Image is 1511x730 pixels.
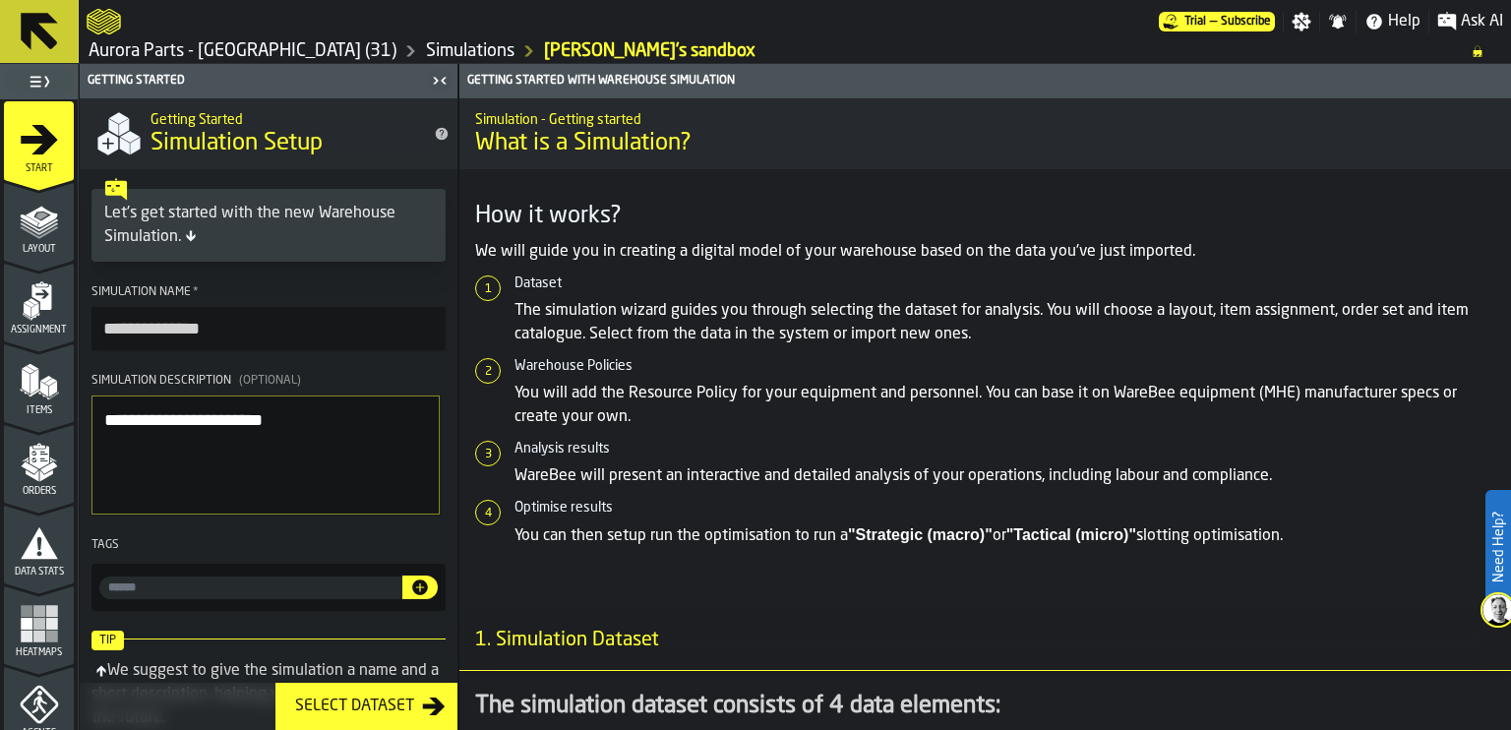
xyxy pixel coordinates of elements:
span: Simulation Setup [151,128,323,159]
p: We will guide you in creating a digital model of your warehouse based on the data you've just imp... [475,240,1495,264]
header: Getting Started [80,64,457,98]
li: menu Layout [4,182,74,261]
div: Getting Started with Warehouse Simulation [463,74,1507,88]
span: Ask AI [1461,10,1503,33]
li: menu Orders [4,424,74,503]
span: Tip [91,631,124,650]
label: button-toggle-Notifications [1320,12,1356,31]
label: button-toggle-Toggle Full Menu [4,68,74,95]
span: Layout [4,244,74,255]
div: title-What is a Simulation? [459,98,1511,169]
label: button-toggle-Ask AI [1429,10,1511,33]
a: link-to-/wh/i/aa2e4adb-2cd5-4688-aa4a-ec82bcf75d46 [89,40,396,62]
a: link-to-/wh/i/aa2e4adb-2cd5-4688-aa4a-ec82bcf75d46/simulations/44130821-5a3b-41d8-94cb-1e12fd0159c8 [544,40,755,62]
div: Let's get started with the new Warehouse Simulation. [104,202,433,249]
input: button-toolbar-Simulation Name [91,307,446,350]
li: menu Assignment [4,263,74,341]
span: Data Stats [4,567,74,578]
input: input-value- input-value- [99,577,402,599]
h6: Warehouse Policies [514,358,1495,374]
span: Required [193,285,199,299]
span: Start [4,163,74,174]
h3: title-section-1. Simulation Dataset [459,611,1511,671]
h6: Dataset [514,275,1495,291]
div: Getting Started [84,74,426,88]
div: Menu Subscription [1159,12,1275,31]
textarea: Simulation Description(Optional) [91,395,440,516]
label: button-toggle-Close me [426,69,453,92]
span: Tags [91,539,119,551]
p: WareBee will present an interactive and detailed analysis of your operations, including labour an... [514,464,1495,488]
label: button-toggle-Help [1357,10,1428,33]
li: menu Items [4,343,74,422]
span: Help [1388,10,1420,33]
div: Select Dataset [287,695,422,718]
li: menu Start [4,101,74,180]
strong: "Tactical (micro)" [1006,526,1136,543]
span: Heatmaps [4,647,74,658]
label: input-value- [99,577,402,599]
span: Assignment [4,325,74,335]
p: You can then setup run the optimisation to run a or slotting optimisation. [514,523,1495,548]
a: logo-header [87,4,121,39]
strong: "Strategic (macro)" [848,526,993,543]
header: Getting Started with Warehouse Simulation [459,64,1511,98]
button: button- [402,576,438,599]
span: 1. Simulation Dataset [459,627,659,654]
span: — [1210,15,1217,29]
li: menu Heatmaps [4,585,74,664]
span: Simulation Description [91,375,231,387]
h6: Optimise results [514,500,1495,516]
p: The simulation wizard guides you through selecting the dataset for analysis. You will choose a la... [514,299,1495,346]
h2: Sub Title [151,108,418,128]
div: title-Simulation Setup [80,98,457,169]
div: The simulation dataset consists of 4 data elements: [475,691,1495,722]
span: Items [4,405,74,416]
h2: Sub Title [475,108,1495,128]
span: Trial [1184,15,1206,29]
label: button-toggle-Settings [1284,12,1319,31]
div: We suggest to give the simulation a name and a short description, helping you better identify it ... [91,663,439,726]
div: Simulation Name [91,285,446,299]
h6: Analysis results [514,441,1495,456]
button: button-Select Dataset [275,683,457,730]
label: button-toolbar-Simulation Name [91,285,446,350]
span: Subscribe [1221,15,1271,29]
a: link-to-/wh/i/aa2e4adb-2cd5-4688-aa4a-ec82bcf75d46 [426,40,514,62]
span: What is a Simulation? [475,128,1495,159]
span: Orders [4,486,74,497]
p: You will add the Resource Policy for your equipment and personnel. You can base it on WareBee equ... [514,382,1495,429]
nav: Breadcrumb [87,39,1503,63]
span: (Optional) [239,375,301,387]
a: link-to-/wh/i/aa2e4adb-2cd5-4688-aa4a-ec82bcf75d46/pricing/ [1159,12,1275,31]
li: menu Data Stats [4,505,74,583]
h3: How it works? [475,201,1495,232]
label: Need Help? [1487,492,1509,602]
